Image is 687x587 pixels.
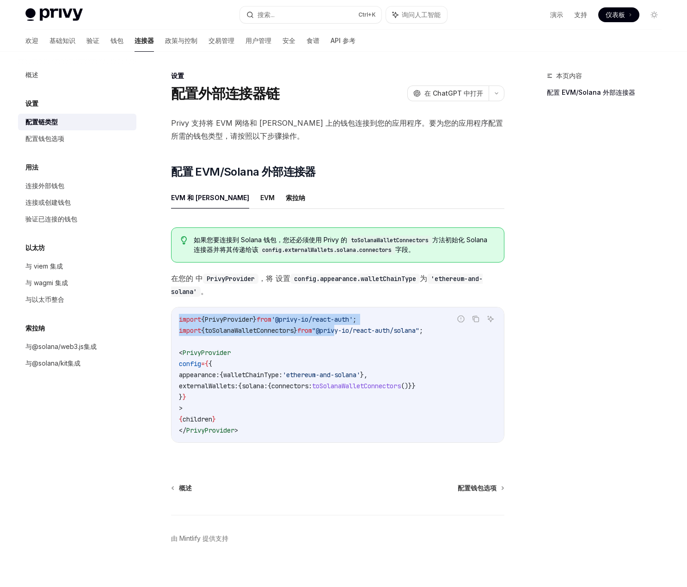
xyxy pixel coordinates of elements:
[25,359,80,367] font: 与@solana/kit集成
[260,187,275,208] button: EVM
[286,187,305,208] button: 索拉纳
[171,165,316,178] font: 配置 EVM/Solana 外部连接器
[194,236,347,244] font: 如果您要连接到 Solana 钱包，您还必须使用 Privy 的
[297,326,312,335] span: from
[294,326,297,335] span: }
[470,313,482,325] button: 复制代码块中的内容
[290,274,420,284] code: config.appearance.walletChainType
[547,88,635,96] font: 配置 EVM/Solana 外部连接器
[181,236,187,245] svg: 提示
[171,274,203,283] font: 在您的 中
[25,295,64,303] font: 与以太币整合
[86,30,99,52] a: 验证
[179,393,183,401] span: }
[18,194,136,211] a: 连接或创建钱包
[179,415,183,423] span: {
[183,349,231,357] span: PrivyProvider
[171,118,503,141] font: Privy 支持将 EVM 网络和 [PERSON_NAME] 上的钱包连接到您的应用程序。要为您的应用程序配置所需的钱包类型，请按照以下步骤操作。
[268,382,271,390] span: {
[186,426,234,434] span: PrivyProvider
[407,86,489,101] button: 在 ChatGPT 中打开
[18,67,136,83] a: 概述
[550,10,563,19] a: 演示
[110,37,123,44] font: 钱包
[550,11,563,18] font: 演示
[179,404,183,412] span: >
[245,37,271,44] font: 用户管理
[331,37,356,44] font: API 参考
[240,6,381,23] button: 搜索...Ctrl+K
[172,483,192,493] a: 概述
[424,89,483,97] font: 在 ChatGPT 中打开
[238,382,242,390] span: {
[18,291,136,308] a: 与以太币整合
[257,315,271,324] span: from
[253,315,257,324] span: }
[258,245,395,255] code: config.externalWallets.solana.connectors
[165,30,197,52] a: 政策与控制
[18,177,136,194] a: 连接外部钱包
[574,11,587,18] font: 支持
[49,37,75,44] font: 基础知识
[25,279,68,287] font: 与 wagmi 集成
[18,258,136,275] a: 与 viem 集成
[209,30,234,52] a: 交易管理
[25,244,45,251] font: 以太坊
[25,342,97,350] font: 与@solana/web3.js集成
[171,187,249,208] button: EVM 和 [PERSON_NAME]
[18,355,136,372] a: 与@solana/kit集成
[25,198,71,206] font: 连接或创建钱包
[183,415,212,423] span: children
[368,11,376,18] font: +K
[179,371,220,379] span: appearance:
[420,274,427,283] font: 为
[258,274,290,283] font: ，将 设置
[402,11,441,18] font: 询问人工智能
[183,393,186,401] span: }
[25,324,45,332] font: 索拉纳
[201,326,205,335] span: {
[606,11,625,18] font: 仪表板
[282,30,295,52] a: 安全
[205,360,209,368] span: {
[386,6,447,23] button: 询问人工智能
[458,483,503,493] a: 配置钱包选项
[201,360,205,368] span: =
[49,30,75,52] a: 基础知识
[18,130,136,147] a: 配置钱包选项
[205,315,253,324] span: PrivyProvider
[86,37,99,44] font: 验证
[18,211,136,227] a: 验证已连接的钱包
[18,338,136,355] a: 与@solana/web3.js集成
[179,326,201,335] span: import
[110,30,123,52] a: 钱包
[135,30,154,52] a: 连接器
[455,313,467,325] button: 报告错误代码
[201,315,205,324] span: {
[419,326,423,335] span: ;
[179,315,201,324] span: import
[307,37,319,44] font: 食谱
[347,236,432,245] code: toSolanaWalletConnectors
[25,135,64,142] font: 配置钱包选项
[485,313,497,325] button: 询问人工智能
[271,315,353,324] span: '@privy-io/react-auth'
[25,71,38,79] font: 概述
[360,371,368,379] span: },
[25,99,38,107] font: 设置
[135,37,154,44] font: 连接器
[25,30,38,52] a: 欢迎
[179,360,201,368] span: config
[556,72,582,79] font: 本页内容
[25,182,64,190] font: 连接外部钱包
[395,245,415,253] font: 字段。
[223,371,282,379] span: walletChainType:
[312,326,419,335] span: "@privy-io/react-auth/solana"
[282,37,295,44] font: 安全
[18,275,136,291] a: 与 wagmi 集成
[598,7,639,22] a: 仪表板
[179,382,238,390] span: externalWallets:
[25,118,58,126] font: 配置链类型
[331,30,356,52] a: API 参考
[25,8,83,21] img: 灯光标志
